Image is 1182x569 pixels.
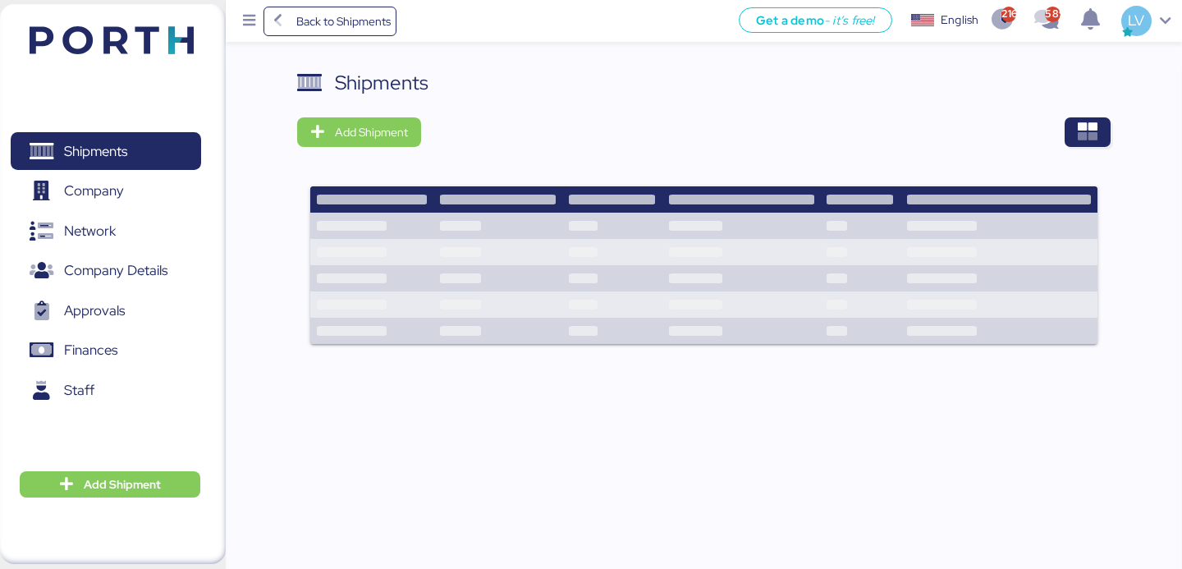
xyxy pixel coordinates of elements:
[64,219,116,243] span: Network
[11,172,201,210] a: Company
[11,252,201,290] a: Company Details
[64,179,124,203] span: Company
[335,122,408,142] span: Add Shipment
[64,259,167,282] span: Company Details
[941,11,978,29] div: English
[64,338,117,362] span: Finances
[20,471,200,498] button: Add Shipment
[11,332,201,369] a: Finances
[236,7,263,35] button: Menu
[263,7,397,36] a: Back to Shipments
[11,132,201,170] a: Shipments
[297,117,421,147] button: Add Shipment
[84,475,161,494] span: Add Shipment
[64,299,125,323] span: Approvals
[335,68,428,98] div: Shipments
[1128,10,1144,31] span: LV
[64,140,127,163] span: Shipments
[64,379,94,402] span: Staff
[11,212,201,250] a: Network
[11,291,201,329] a: Approvals
[11,371,201,409] a: Staff
[296,11,391,31] span: Back to Shipments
